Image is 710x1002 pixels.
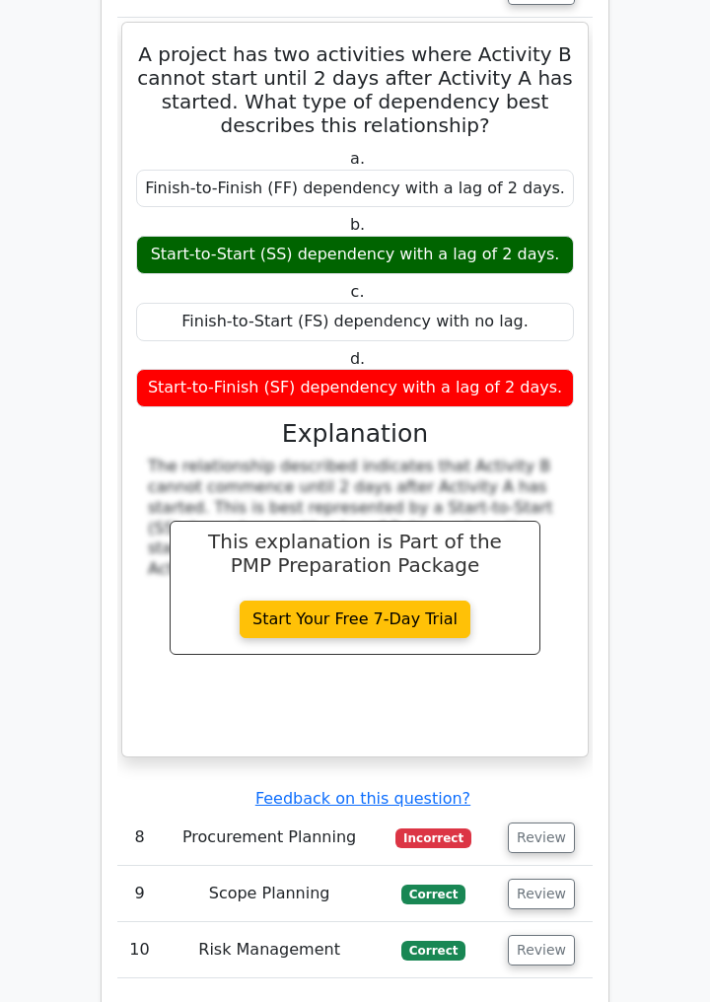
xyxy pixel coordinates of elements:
a: Start Your Free 7-Day Trial [240,601,470,638]
td: Procurement Planning [162,810,377,866]
a: Feedback on this question? [255,789,470,808]
div: Topic: [136,588,574,608]
h3: Explanation [148,419,562,449]
div: Talent Triangle: [136,588,574,649]
td: 10 [117,922,162,978]
span: a. [350,149,365,168]
td: 8 [117,810,162,866]
span: Correct [401,941,465,961]
span: Correct [401,885,465,904]
span: b. [350,215,365,234]
div: Finish-to-Finish (FF) dependency with a lag of 2 days. [136,170,574,208]
button: Review [508,879,575,909]
td: Scope Planning [162,866,377,922]
div: Start-to-Finish (SF) dependency with a lag of 2 days. [136,369,574,407]
div: Start-to-Start (SS) dependency with a lag of 2 days. [136,236,574,274]
div: The relationship described indicates that Activity B cannot commence until 2 days after Activity ... [148,457,562,580]
button: Review [508,935,575,966]
h5: A project has two activities where Activity B cannot start until 2 days after Activity A has star... [134,42,576,137]
span: d. [350,349,365,368]
td: Risk Management [162,922,377,978]
div: Finish-to-Start (FS) dependency with no lag. [136,303,574,341]
td: 9 [117,866,162,922]
div: Concept: [136,608,574,629]
span: c. [351,282,365,301]
span: Incorrect [395,828,471,848]
button: Review [508,823,575,853]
